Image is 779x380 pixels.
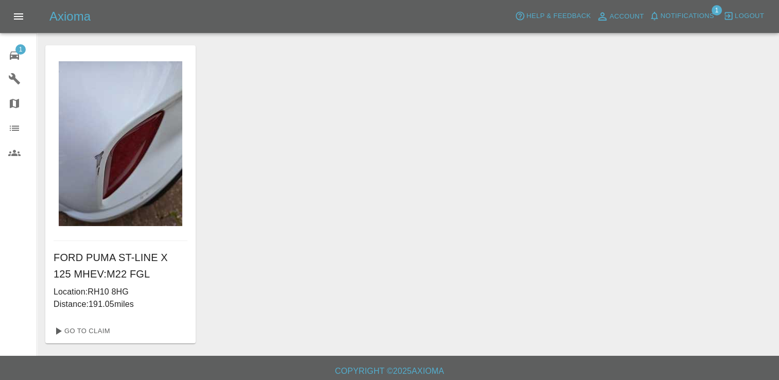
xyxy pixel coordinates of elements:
span: Notifications [661,10,714,22]
span: Logout [735,10,764,22]
p: Distance: 191.05 miles [54,298,187,310]
button: Logout [721,8,767,24]
p: Location: RH10 8HG [54,286,187,298]
span: Help & Feedback [526,10,591,22]
a: Account [594,8,647,25]
h6: FORD PUMA ST-LINE X 125 MHEV : M22 FGL [54,249,187,282]
span: Account [610,11,644,23]
button: Open drawer [6,4,31,29]
h5: Axioma [49,8,91,25]
span: 1 [712,5,722,15]
button: Notifications [647,8,717,24]
a: Go To Claim [49,323,113,339]
h6: Copyright © 2025 Axioma [8,364,771,378]
span: 1 [15,44,26,55]
button: Help & Feedback [512,8,593,24]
